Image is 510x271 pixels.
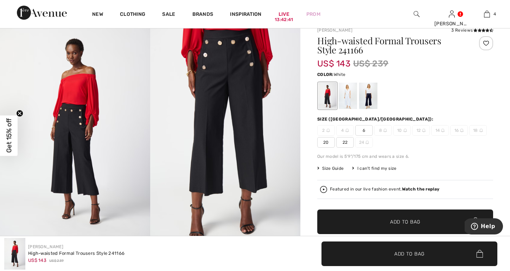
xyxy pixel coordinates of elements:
a: [PERSON_NAME] [317,28,352,33]
span: 18 [469,125,487,136]
img: Bag.svg [472,217,479,226]
span: US$ 239 [353,57,388,70]
span: US$ 143 [28,258,46,263]
div: 3 Reviews [451,27,493,33]
div: I can't find my size [352,165,396,172]
div: Size ([GEOGRAPHIC_DATA]/[GEOGRAPHIC_DATA]): [317,116,435,122]
div: Midnight Blue [359,83,377,109]
span: 8 [374,125,392,136]
span: 22 [336,137,354,148]
img: ring-m.svg [441,129,445,132]
span: Get 15% off [5,118,13,153]
span: 10 [393,125,411,136]
div: High-waisted Formal Trousers Style 241166 [28,250,125,257]
a: Sign In [449,11,455,17]
div: Our model is 5'9"/175 cm and wears a size 6. [317,153,493,160]
button: Add to Bag [317,209,493,234]
span: 4 [493,11,496,17]
span: Add to Bag [394,250,425,257]
span: US$ 143 [317,52,350,69]
span: US$ 239 [49,258,64,264]
span: Add to Bag [390,218,420,225]
a: Live13:42:41 [279,11,289,18]
img: ring-m.svg [422,129,426,132]
a: [PERSON_NAME] [28,244,63,249]
span: 24 [355,137,373,148]
a: Prom [306,11,320,18]
img: ring-m.svg [479,129,483,132]
span: Size Guide [317,165,344,172]
span: Color: [317,72,334,77]
a: Clothing [120,11,145,19]
img: 1ère Avenue [17,6,67,20]
img: ring-m.svg [383,129,387,132]
span: 20 [317,137,335,148]
span: 16 [450,125,468,136]
img: High-Waisted Formal Trousers Style 241166 [4,238,25,270]
a: 4 [470,10,504,18]
a: Sale [162,11,175,19]
span: 4 [336,125,354,136]
span: 6 [355,125,373,136]
img: Watch the replay [320,186,327,193]
img: ring-m.svg [365,141,369,144]
a: New [92,11,103,19]
img: My Info [449,10,455,18]
img: ring-m.svg [460,129,464,132]
img: ring-m.svg [345,129,349,132]
div: Black [318,83,337,109]
div: White [339,83,357,109]
span: Inspiration [230,11,261,19]
iframe: Opens a widget where you can find more information [465,218,503,236]
img: search the website [414,10,420,18]
button: Add to Bag [321,241,497,266]
img: ring-m.svg [403,129,407,132]
img: Bag.svg [476,250,483,258]
img: My Bag [484,10,490,18]
img: ring-m.svg [326,129,330,132]
span: 14 [431,125,449,136]
span: 2 [317,125,335,136]
img: High-Waisted Formal Trousers Style 241166. 2 [150,19,300,244]
div: Featured in our live fashion event. [330,187,439,192]
span: 12 [412,125,430,136]
span: White [334,72,346,77]
div: [PERSON_NAME] [434,20,469,27]
div: 13:42:41 [275,17,293,23]
h1: High-waisted Formal Trousers Style 241166 [317,36,464,54]
button: Close teaser [16,110,23,117]
strong: Watch the replay [402,187,440,192]
a: Brands [192,11,213,19]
